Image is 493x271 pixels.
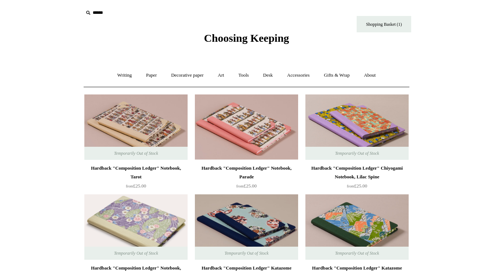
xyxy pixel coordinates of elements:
[357,66,382,85] a: About
[347,183,367,189] span: £25.00
[347,184,354,188] span: from
[195,94,298,160] a: Hardback "Composition Ledger" Notebook, Parade Hardback "Composition Ledger" Notebook, Parade
[140,66,164,85] a: Paper
[84,194,188,260] img: Hardback "Composition Ledger" Notebook, Mint Spine
[307,164,407,181] div: Hardback "Composition Ledger" Chiyogami Notebook, Lilac Spine
[195,194,298,260] a: Hardback "Composition Ledger" Katazome Notebook, Floral Circles Hardback "Composition Ledger" Kat...
[84,194,188,260] a: Hardback "Composition Ledger" Notebook, Mint Spine Hardback "Composition Ledger" Notebook, Mint S...
[317,66,356,85] a: Gifts & Wrap
[195,94,298,160] img: Hardback "Composition Ledger" Notebook, Parade
[195,164,298,194] a: Hardback "Composition Ledger" Notebook, Parade from£25.00
[195,194,298,260] img: Hardback "Composition Ledger" Katazome Notebook, Floral Circles
[197,164,296,181] div: Hardback "Composition Ledger" Notebook, Parade
[305,164,409,194] a: Hardback "Composition Ledger" Chiyogami Notebook, Lilac Spine from£25.00
[204,32,289,44] span: Choosing Keeping
[305,194,409,260] img: Hardback "Composition Ledger" Katazome Notebook, Mountains
[84,164,188,194] a: Hardback "Composition Ledger" Notebook, Tarot from£25.00
[204,38,289,43] a: Choosing Keeping
[111,66,139,85] a: Writing
[281,66,316,85] a: Accessories
[232,66,256,85] a: Tools
[107,147,165,160] span: Temporarily Out of Stock
[217,247,276,260] span: Temporarily Out of Stock
[305,94,409,160] a: Hardback "Composition Ledger" Chiyogami Notebook, Lilac Spine Hardback "Composition Ledger" Chiyo...
[165,66,210,85] a: Decorative paper
[86,164,186,181] div: Hardback "Composition Ledger" Notebook, Tarot
[257,66,280,85] a: Desk
[126,183,146,189] span: £25.00
[328,147,386,160] span: Temporarily Out of Stock
[305,194,409,260] a: Hardback "Composition Ledger" Katazome Notebook, Mountains Hardback "Composition Ledger" Katazome...
[126,184,133,188] span: from
[236,184,244,188] span: from
[84,94,188,160] a: Hardback "Composition Ledger" Notebook, Tarot Hardback "Composition Ledger" Notebook, Tarot Tempo...
[305,94,409,160] img: Hardback "Composition Ledger" Chiyogami Notebook, Lilac Spine
[107,247,165,260] span: Temporarily Out of Stock
[84,94,188,160] img: Hardback "Composition Ledger" Notebook, Tarot
[328,247,386,260] span: Temporarily Out of Stock
[357,16,411,32] a: Shopping Basket (1)
[211,66,231,85] a: Art
[236,183,257,189] span: £25.00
